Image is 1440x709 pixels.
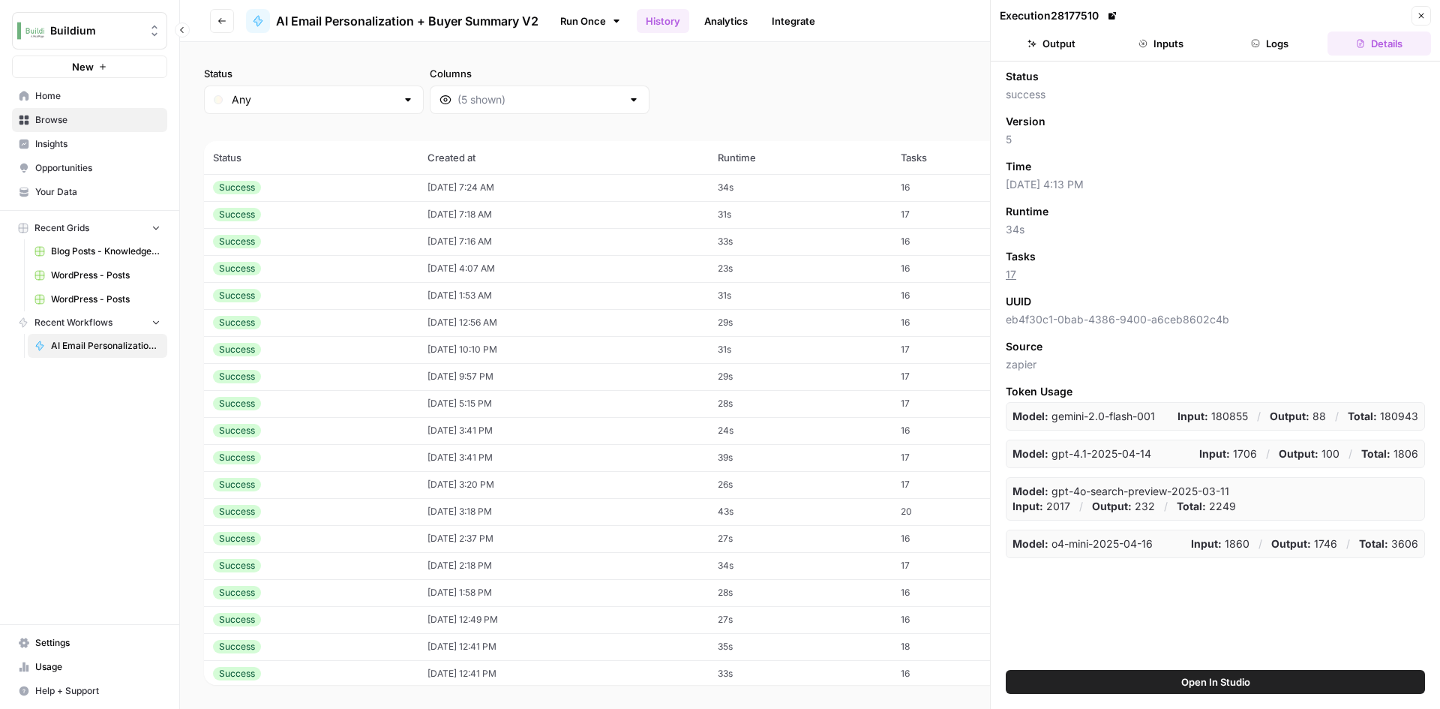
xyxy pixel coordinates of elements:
[1359,537,1388,550] strong: Total:
[1000,8,1120,23] div: Execution 28177510
[35,185,160,199] span: Your Data
[430,66,649,81] label: Columns
[213,316,261,329] div: Success
[418,174,709,201] td: [DATE] 7:24 AM
[213,343,261,356] div: Success
[213,586,261,599] div: Success
[1000,32,1103,56] button: Output
[892,525,1036,552] td: 16
[34,221,89,235] span: Recent Grids
[1177,499,1236,514] p: 2249
[1335,409,1339,424] p: /
[1079,499,1083,514] p: /
[892,201,1036,228] td: 17
[213,235,261,248] div: Success
[1271,537,1311,550] strong: Output:
[418,255,709,282] td: [DATE] 4:07 AM
[232,92,396,107] input: Any
[1361,446,1418,461] p: 1806
[418,606,709,633] td: [DATE] 12:49 PM
[892,606,1036,633] td: 16
[1012,500,1043,512] strong: Input:
[709,633,892,660] td: 35s
[892,282,1036,309] td: 16
[35,636,160,650] span: Settings
[1092,500,1132,512] strong: Output:
[213,397,261,410] div: Success
[12,156,167,180] a: Opportunities
[1109,32,1213,56] button: Inputs
[35,137,160,151] span: Insights
[1006,222,1425,237] span: 34s
[1279,446,1339,461] p: 100
[1006,357,1425,372] span: zapier
[12,132,167,156] a: Insights
[1219,32,1322,56] button: Logs
[418,363,709,390] td: [DATE] 9:57 PM
[1359,536,1418,551] p: 3606
[418,141,709,174] th: Created at
[418,444,709,471] td: [DATE] 3:41 PM
[51,245,160,258] span: Blog Posts - Knowledge Base.csv
[213,289,261,302] div: Success
[246,9,538,33] a: AI Email Personalization + Buyer Summary V2
[12,311,167,334] button: Recent Workflows
[1006,69,1039,84] span: Status
[709,525,892,552] td: 27s
[204,66,424,81] label: Status
[1270,410,1309,422] strong: Output:
[1346,536,1350,551] p: /
[1006,114,1045,129] span: Version
[213,613,261,626] div: Success
[34,316,112,329] span: Recent Workflows
[709,336,892,363] td: 31s
[892,228,1036,255] td: 16
[1279,447,1318,460] strong: Output:
[204,114,1416,141] span: (421 records)
[1199,447,1230,460] strong: Input:
[12,217,167,239] button: Recent Grids
[1199,446,1257,461] p: 1706
[1327,32,1431,56] button: Details
[892,255,1036,282] td: 16
[709,471,892,498] td: 26s
[709,606,892,633] td: 27s
[1266,446,1270,461] p: /
[1006,339,1042,354] span: Source
[12,655,167,679] a: Usage
[892,309,1036,336] td: 16
[213,451,261,464] div: Success
[35,89,160,103] span: Home
[1348,446,1352,461] p: /
[709,552,892,579] td: 34s
[418,552,709,579] td: [DATE] 2:18 PM
[1348,409,1418,424] p: 180943
[1006,177,1425,192] span: [DATE] 4:13 PM
[51,293,160,306] span: WordPress - Posts
[213,181,261,194] div: Success
[892,633,1036,660] td: 18
[213,640,261,653] div: Success
[1006,294,1031,309] span: UUID
[12,679,167,703] button: Help + Support
[709,444,892,471] td: 39s
[709,309,892,336] td: 29s
[1012,447,1048,460] strong: Model:
[709,498,892,525] td: 43s
[1012,485,1048,497] strong: Model:
[35,113,160,127] span: Browse
[418,201,709,228] td: [DATE] 7:18 AM
[892,336,1036,363] td: 17
[1012,446,1151,461] p: gpt-4.1-2025-04-14
[418,660,709,687] td: [DATE] 12:41 PM
[1361,447,1390,460] strong: Total:
[35,161,160,175] span: Opportunities
[709,228,892,255] td: 33s
[1006,132,1425,147] span: 5
[17,17,44,44] img: Buildium Logo
[418,309,709,336] td: [DATE] 12:56 AM
[1181,674,1250,689] span: Open In Studio
[1092,499,1155,514] p: 232
[709,201,892,228] td: 31s
[1270,409,1326,424] p: 88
